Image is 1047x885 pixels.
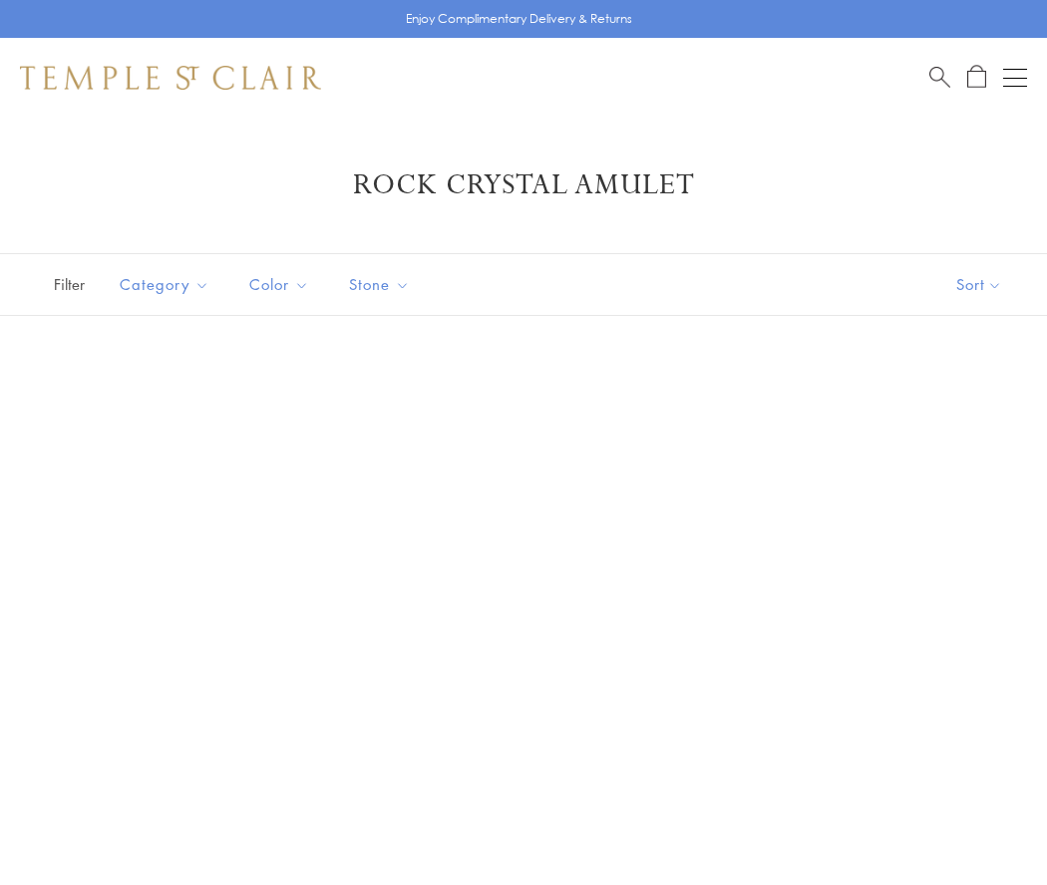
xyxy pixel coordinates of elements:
[339,272,425,297] span: Stone
[50,167,997,203] h1: Rock Crystal Amulet
[1003,66,1027,90] button: Open navigation
[20,66,321,90] img: Temple St. Clair
[406,9,632,29] p: Enjoy Complimentary Delivery & Returns
[105,262,224,307] button: Category
[911,254,1047,315] button: Show sort by
[967,65,986,90] a: Open Shopping Bag
[334,262,425,307] button: Stone
[929,65,950,90] a: Search
[239,272,324,297] span: Color
[110,272,224,297] span: Category
[234,262,324,307] button: Color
